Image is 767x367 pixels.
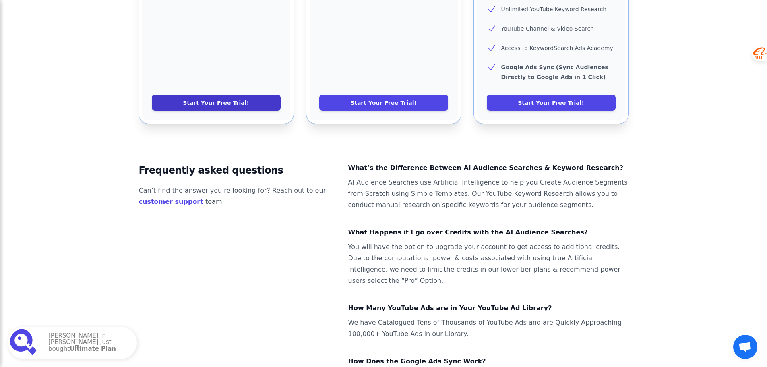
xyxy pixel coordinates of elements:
[733,335,757,359] a: Open chat
[501,64,608,80] b: Google Ads Sync (Sync Audiences Directly to Google Ads in 1 Click)
[139,185,335,207] p: Can’t find the answer you’re looking for? Reach out to our team.
[348,162,628,174] dt: What’s the Difference Between AI Audience Searches & Keyword Research?
[348,303,628,314] dt: How Many YouTube Ads are in Your YouTube Ad Library?
[10,328,39,357] img: Ultimate Plan
[348,227,628,238] dt: What Happens if I go over Credits with the AI Audience Searches?
[348,356,628,367] dt: How Does the Google Ads Sync Work?
[487,95,616,111] a: Start Your Free Trial!
[501,25,594,32] span: YouTube Channel & Video Search
[152,95,281,111] a: Start Your Free Trial!
[501,6,607,12] span: Unlimited YouTube Keyword Research
[139,198,203,205] a: customer support
[319,95,448,111] a: Start Your Free Trial!
[70,345,116,352] strong: Ultimate Plan
[48,332,129,354] p: [PERSON_NAME] in [PERSON_NAME] just bought
[139,162,335,178] h2: Frequently asked questions
[501,45,613,51] span: Access to KeywordSearch Ads Academy
[348,241,628,286] dd: You will have the option to upgrade your account to get access to additional credits. Due to the ...
[348,177,628,211] dd: AI Audience Searches use Artificial Intelligence to help you Create Audience Segments from Scratc...
[348,317,628,340] dd: We have Catalogued Tens of Thousands of YouTube Ads and are Quickly Approaching 100,000+ YouTube ...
